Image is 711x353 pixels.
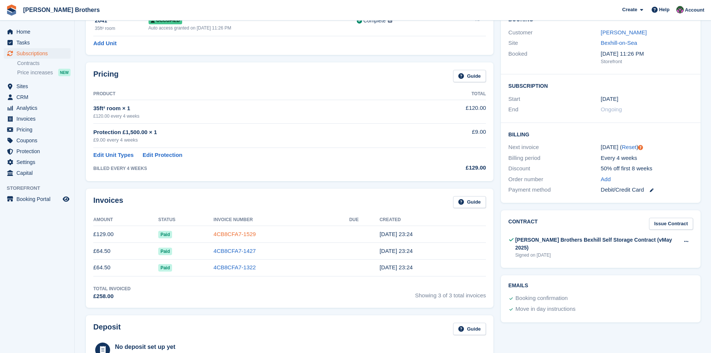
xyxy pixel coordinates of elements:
[508,105,601,114] div: End
[4,81,71,92] a: menu
[4,168,71,178] a: menu
[515,236,679,252] div: [PERSON_NAME] Brothers Bexhill Self Storage Contract (vMay 2025)
[213,214,349,226] th: Invoice Number
[149,17,182,24] span: Occupied
[508,50,601,65] div: Booked
[7,185,74,192] span: Storefront
[622,6,637,13] span: Create
[16,48,61,59] span: Subscriptions
[95,16,149,25] div: 2041
[388,18,392,23] img: icon-info-grey-7440780725fd019a000dd9b08b2336e03edf1995a4989e88bcd33f0948082b44.svg
[4,157,71,167] a: menu
[115,343,269,352] div: No deposit set up yet
[16,114,61,124] span: Invoices
[16,124,61,135] span: Pricing
[659,6,670,13] span: Help
[93,243,158,260] td: £64.50
[685,6,704,14] span: Account
[4,135,71,146] a: menu
[158,264,172,272] span: Paid
[93,285,131,292] div: Total Invoiced
[413,88,486,100] th: Total
[453,196,486,208] a: Guide
[16,168,61,178] span: Capital
[16,81,61,92] span: Sites
[93,151,134,160] a: Edit Unit Types
[508,283,693,289] h2: Emails
[16,103,61,113] span: Analytics
[508,164,601,173] div: Discount
[508,82,693,89] h2: Subscription
[508,95,601,103] div: Start
[93,113,413,120] div: £120.00 every 4 weeks
[601,143,693,152] div: [DATE] ( )
[515,305,576,314] div: Move in day instructions
[637,144,644,151] div: Tooltip anchor
[95,25,149,32] div: 35ft² room
[508,175,601,184] div: Order number
[415,285,486,301] span: Showing 3 of 3 total invoices
[149,25,357,31] div: Auto access granted on [DATE] 11:26 PM
[93,226,158,243] td: £129.00
[16,27,61,37] span: Home
[4,27,71,37] a: menu
[4,146,71,157] a: menu
[93,88,413,100] th: Product
[93,196,123,208] h2: Invoices
[601,154,693,162] div: Every 4 weeks
[380,231,413,237] time: 2025-08-27 22:24:37 UTC
[213,231,256,237] a: 4CB8CFA7-1529
[515,294,568,303] div: Booking confirmation
[158,248,172,255] span: Paid
[93,214,158,226] th: Amount
[413,124,486,148] td: £9.00
[349,214,380,226] th: Due
[601,58,693,65] div: Storefront
[649,218,693,230] a: Issue Contract
[93,104,413,113] div: 35ft² room × 1
[508,130,693,138] h2: Billing
[58,69,71,76] div: NEW
[4,124,71,135] a: menu
[676,6,684,13] img: Nick Wright
[601,175,611,184] a: Add
[93,136,413,144] div: £9.00 every 4 weeks
[93,323,121,335] h2: Deposit
[16,146,61,157] span: Protection
[4,48,71,59] a: menu
[16,92,61,102] span: CRM
[380,248,413,254] time: 2025-07-30 22:24:44 UTC
[601,50,693,58] div: [DATE] 11:26 PM
[17,69,53,76] span: Price increases
[158,231,172,238] span: Paid
[453,323,486,335] a: Guide
[4,103,71,113] a: menu
[16,135,61,146] span: Coupons
[4,114,71,124] a: menu
[380,264,413,270] time: 2025-07-02 22:24:07 UTC
[16,194,61,204] span: Booking Portal
[508,28,601,37] div: Customer
[380,214,486,226] th: Created
[213,248,256,254] a: 4CB8CFA7-1427
[364,17,386,25] div: Complete
[4,92,71,102] a: menu
[508,218,538,230] h2: Contract
[62,195,71,204] a: Preview store
[601,186,693,194] div: Debit/Credit Card
[601,29,647,35] a: [PERSON_NAME]
[143,151,183,160] a: Edit Protection
[515,252,679,258] div: Signed on [DATE]
[93,292,131,301] div: £258.00
[17,68,71,77] a: Price increases NEW
[93,259,158,276] td: £64.50
[158,214,213,226] th: Status
[93,128,413,137] div: Protection £1,500.00 × 1
[4,37,71,48] a: menu
[413,164,486,172] div: £129.00
[601,40,637,46] a: Bexhill-on-Sea
[601,164,693,173] div: 50% off first 8 weeks
[6,4,17,16] img: stora-icon-8386f47178a22dfd0bd8f6a31ec36ba5ce8667c1dd55bd0f319d3a0aa187defe.svg
[213,264,256,270] a: 4CB8CFA7-1322
[93,165,413,172] div: BILLED EVERY 4 WEEKS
